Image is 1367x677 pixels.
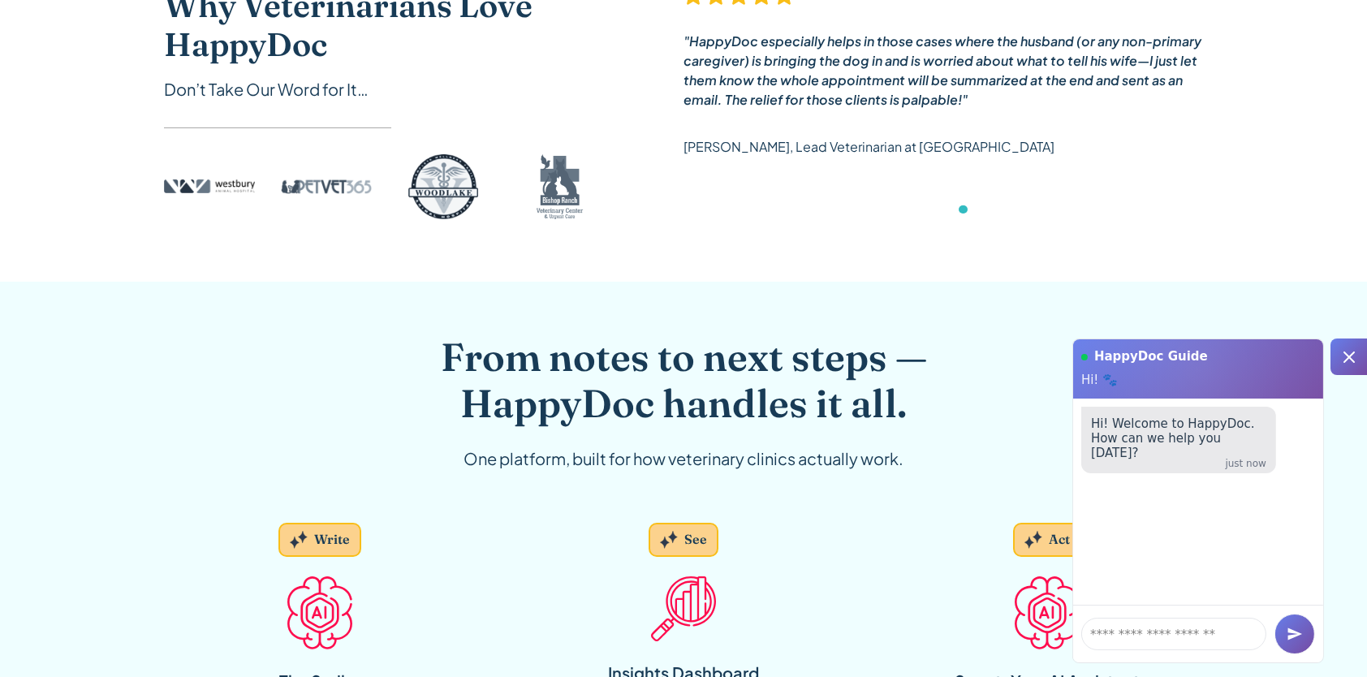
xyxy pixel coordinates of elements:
[972,205,981,213] div: Show slide 6 of 6
[398,154,489,219] img: Woodlake logo
[164,77,619,101] div: Don’t Take Our Word for It…
[281,154,372,219] img: PetVet 365 logo
[684,531,707,549] div: See
[1024,531,1041,549] img: Grey sparkles.
[660,531,677,549] img: Grey sparkles.
[906,205,914,213] div: Show slide 1 of 6
[959,205,967,213] div: Show slide 5 of 6
[287,576,352,649] img: AI Icon
[919,205,927,213] div: Show slide 2 of 6
[372,446,995,471] div: One platform, built for how veterinary clinics actually work.
[372,334,995,427] h2: From notes to next steps — HappyDoc handles it all.
[683,136,1054,158] p: [PERSON_NAME], Lead Veterinarian at [GEOGRAPHIC_DATA]
[515,154,606,219] img: Bishop Ranch logo
[314,531,350,549] div: Write
[933,205,941,213] div: Show slide 3 of 6
[683,32,1201,108] em: "HappyDoc especially helps in those cases where the husband (or any non-primary caregiver) is bri...
[651,576,716,641] img: Insight Icon
[946,205,954,213] div: Show slide 4 of 6
[164,154,255,219] img: Westbury
[1049,531,1070,549] div: Act
[1015,576,1080,649] img: AI Icon
[290,531,307,549] img: Grey sparkles.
